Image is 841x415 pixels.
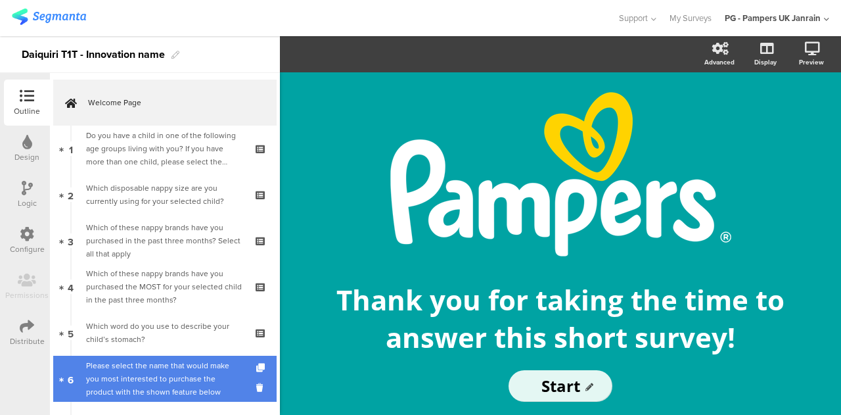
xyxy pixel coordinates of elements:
[88,96,256,109] span: Welcome Page
[53,264,277,310] a: 4 Which of these nappy brands have you purchased the MOST for your selected child in the past thr...
[86,267,243,306] div: Which of these nappy brands have you purchased the MOST for your selected child in the past three...
[754,57,777,67] div: Display
[509,370,612,402] input: Start
[86,359,243,399] div: Please select the name that would make you most interested to purchase the product with the shown...
[725,12,821,24] div: PG - Pampers UK Janrain
[68,187,74,202] span: 2
[53,310,277,356] a: 5 Which word do you use to describe your child’s stomach?
[10,335,45,347] div: Distribute
[256,381,267,394] i: Delete
[12,9,86,25] img: segmanta logo
[14,151,39,163] div: Design
[68,233,74,248] span: 3
[53,356,277,402] a: 6 Please select the name that would make you most interested to purchase the product with the sho...
[68,372,74,386] span: 6
[68,280,74,294] span: 4
[14,105,40,117] div: Outline
[619,12,648,24] span: Support
[10,243,45,255] div: Configure
[86,221,243,260] div: Which of these nappy brands have you purchased in the past three months? Select all that apply
[799,57,824,67] div: Preview
[317,281,804,356] p: Thank you for taking the time to answer this short survey!
[69,141,73,156] span: 1
[256,364,267,372] i: Duplicate
[18,197,37,209] div: Logic
[68,326,74,340] span: 5
[86,320,243,346] div: Which word do you use to describe your child’s stomach?
[86,129,243,168] div: Do you have a child in one of the following age groups living with you? If you have more than one...
[22,44,165,65] div: Daiquiri T1T - Innovation name
[53,218,277,264] a: 3 Which of these nappy brands have you purchased in the past three months? Select all that apply
[53,172,277,218] a: 2 Which disposable nappy size are you currently using for your selected child?
[53,126,277,172] a: 1 Do you have a child in one of the following age groups living with you? If you have more than o...
[704,57,735,67] div: Advanced
[86,182,243,208] div: Which disposable nappy size are you currently using for your selected child?
[53,80,277,126] a: Welcome Page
